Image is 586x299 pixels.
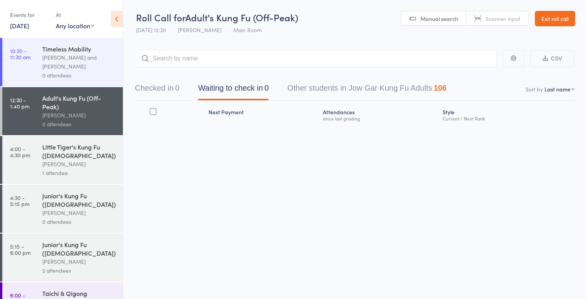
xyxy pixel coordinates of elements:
div: Taichi & Qigong [42,289,116,297]
div: [PERSON_NAME] [42,160,116,168]
div: [PERSON_NAME] [42,111,116,120]
div: 2 attendees [42,266,116,275]
div: 1 attendee [42,168,116,177]
div: Last name [545,85,570,93]
span: Adult's Kung Fu (Off-Peak) [185,11,298,24]
div: 0 attendees [42,217,116,226]
input: Search by name [135,50,497,67]
div: [PERSON_NAME] and [PERSON_NAME] [42,53,116,71]
div: Timeless Mobility [42,45,116,53]
div: Junior's Kung Fu ([DEMOGRAPHIC_DATA]) [42,191,116,208]
span: Scanner input [486,15,521,22]
div: [PERSON_NAME] [42,257,116,266]
time: 10:30 - 11:30 am [10,48,31,60]
time: 5:15 - 6:00 pm [10,243,31,256]
button: Other students in Jow Gar Kung Fu Adults106 [287,80,446,100]
time: 12:30 - 1:40 pm [10,97,29,109]
span: [PERSON_NAME] [178,26,221,34]
span: Main Room [233,26,262,34]
div: Current / Next Rank [443,116,571,121]
div: 0 attendees [42,120,116,129]
div: 0 [175,84,179,92]
div: 106 [434,84,446,92]
label: Sort by [526,85,543,93]
div: since last grading [323,116,436,121]
div: At [56,9,94,21]
div: Little Tiger's Kung Fu ([DEMOGRAPHIC_DATA]) [42,143,116,160]
span: Manual search [421,15,458,22]
a: 4:00 -4:30 pmLittle Tiger's Kung Fu ([DEMOGRAPHIC_DATA])[PERSON_NAME]1 attendee [2,136,123,184]
div: Events for [10,9,48,21]
a: Exit roll call [535,11,575,26]
span: Roll Call for [136,11,185,24]
div: Junior's Kung Fu ([DEMOGRAPHIC_DATA]) [42,240,116,257]
div: 0 [264,84,269,92]
div: [PERSON_NAME] [42,208,116,217]
a: 12:30 -1:40 pmAdult's Kung Fu (Off-Peak)[PERSON_NAME]0 attendees [2,87,123,135]
div: Atten­dances [320,104,439,125]
a: [DATE] [10,21,29,30]
button: Checked in0 [135,80,179,100]
a: 5:15 -6:00 pmJunior's Kung Fu ([DEMOGRAPHIC_DATA])[PERSON_NAME]2 attendees [2,234,123,282]
time: 4:30 - 5:15 pm [10,194,29,207]
div: Style [439,104,574,125]
a: 10:30 -11:30 amTimeless Mobility[PERSON_NAME] and [PERSON_NAME]0 attendees [2,38,123,86]
div: 0 attendees [42,71,116,80]
span: [DATE] 12:30 [136,26,166,34]
a: 4:30 -5:15 pmJunior's Kung Fu ([DEMOGRAPHIC_DATA])[PERSON_NAME]0 attendees [2,185,123,233]
button: CSV [530,50,574,67]
div: Any location [56,21,94,30]
div: Next Payment [205,104,320,125]
div: Adult's Kung Fu (Off-Peak) [42,94,116,111]
time: 4:00 - 4:30 pm [10,146,30,158]
button: Waiting to check in0 [198,80,269,100]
